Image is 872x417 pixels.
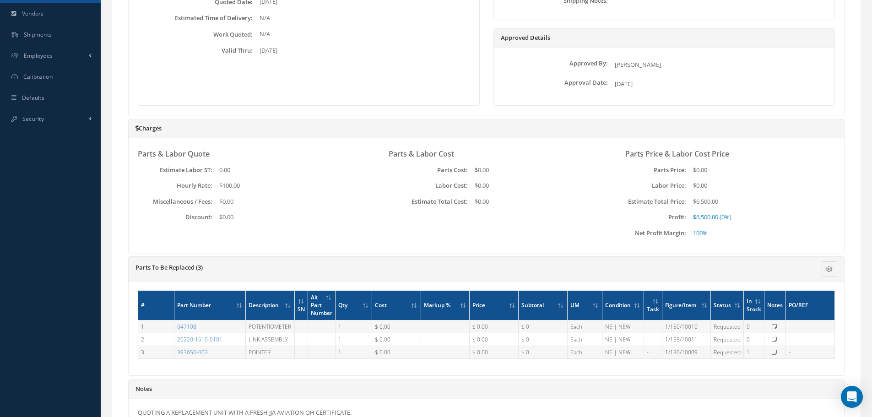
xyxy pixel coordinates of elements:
th: Cost [372,291,421,320]
td: Each [567,346,602,358]
th: Notes [764,291,786,320]
a: 393650-003 [177,348,208,356]
h3: Parts Price & Labor Cost Price [625,150,821,158]
span: - [789,348,791,356]
td: 1/155/10011 [662,333,711,346]
span: Calibration [23,73,53,81]
th: # [138,291,174,320]
span: $6,500.00 (0%) [693,213,731,221]
td: POINTER [246,346,295,358]
div: N/A [253,30,477,39]
td: - [644,320,662,333]
td: NE | NEW [602,346,644,358]
h5: Notes [135,385,837,393]
label: Estimate Total Price: [612,198,686,205]
td: $ 0.00 [470,320,519,333]
th: Condition [602,291,644,320]
td: $ 0.00 [372,333,421,346]
div: Open Intercom Messenger [841,386,863,408]
label: Approval Date: [496,79,608,86]
th: Figure/Item [662,291,711,320]
td: $ 0 [519,320,568,333]
th: SN [294,291,308,320]
label: Estimate Total Cost: [375,198,468,205]
th: Part Number [174,291,246,320]
th: Qty [335,291,372,320]
label: Miscellaneous / Fees: [138,198,212,205]
label: Parts Cost: [375,167,468,173]
a: 047108 [177,323,196,330]
td: Each [567,320,602,333]
label: Hourly Rate: [138,182,212,189]
span: [DATE] [615,80,633,88]
td: Requested [711,320,744,333]
th: Description [246,291,295,320]
td: $ 0.00 [470,346,519,358]
th: Subtotal [519,291,568,320]
span: Security [22,115,44,123]
td: 1 [335,320,372,333]
td: 1/130/10009 [662,346,711,358]
span: Vendors [22,10,44,17]
td: 3 [138,346,174,358]
span: Shipments [24,31,52,38]
td: POTENTIOMETER [246,320,295,333]
td: $ 0.00 [372,346,421,358]
label: Estimated Time of Delivery: [141,15,253,22]
td: - [644,333,662,346]
div: $0.00 [468,166,598,175]
label: Valid Thru: [141,47,253,54]
td: - [644,346,662,358]
div: $6,500.00 [686,197,816,206]
label: Labor Price: [612,182,686,189]
td: 1 [744,346,764,358]
th: Status [711,291,744,320]
td: 1/150/10010 [662,320,711,333]
td: $ 0.00 [372,320,421,333]
td: Each [567,333,602,346]
label: Net Profit Margin: [612,230,686,237]
span: - [789,323,791,330]
td: $ 0 [519,333,568,346]
div: $0.00 [212,197,342,206]
td: Requested [711,346,744,358]
div: [DATE] [253,46,477,55]
td: Requested [711,333,744,346]
label: Profit: [612,214,686,221]
td: 1 [138,320,174,333]
td: 0 [744,320,764,333]
a: 20220-1610-0101 [177,336,222,343]
span: Employees [24,52,53,60]
th: Task [644,291,662,320]
span: 100% [693,229,708,237]
span: - [789,336,791,343]
div: $0.00 [686,181,816,190]
td: 1 [335,346,372,358]
div: $100.00 [212,181,342,190]
h3: Parts & Labor Cost [389,150,585,158]
td: LINK ASSEMBLY [246,333,295,346]
div: $0.00 [686,166,816,175]
th: Price [470,291,519,320]
div: $0.00 [212,213,342,222]
label: Labor Cost: [375,182,468,189]
div: N/A [253,14,477,23]
th: PO/REF [786,291,835,320]
label: Approved By: [496,60,608,67]
td: $ 0.00 [470,333,519,346]
td: NE | NEW [602,333,644,346]
th: Markup % [421,291,470,320]
span: [PERSON_NAME] [615,60,661,69]
span: Defaults [22,94,44,102]
td: NE | NEW [602,320,644,333]
a: Charges [135,124,162,132]
h5: Parts To Be Replaced (3) [135,264,718,271]
div: $0.00 [468,197,598,206]
h5: Approved Details [501,34,828,42]
td: 1 [335,333,372,346]
th: Alt Part Number [308,291,335,320]
label: Parts Price: [612,167,686,173]
h3: Parts & Labor Quote [138,150,361,158]
label: Discount: [138,214,212,221]
label: Work Quoted: [141,31,253,38]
